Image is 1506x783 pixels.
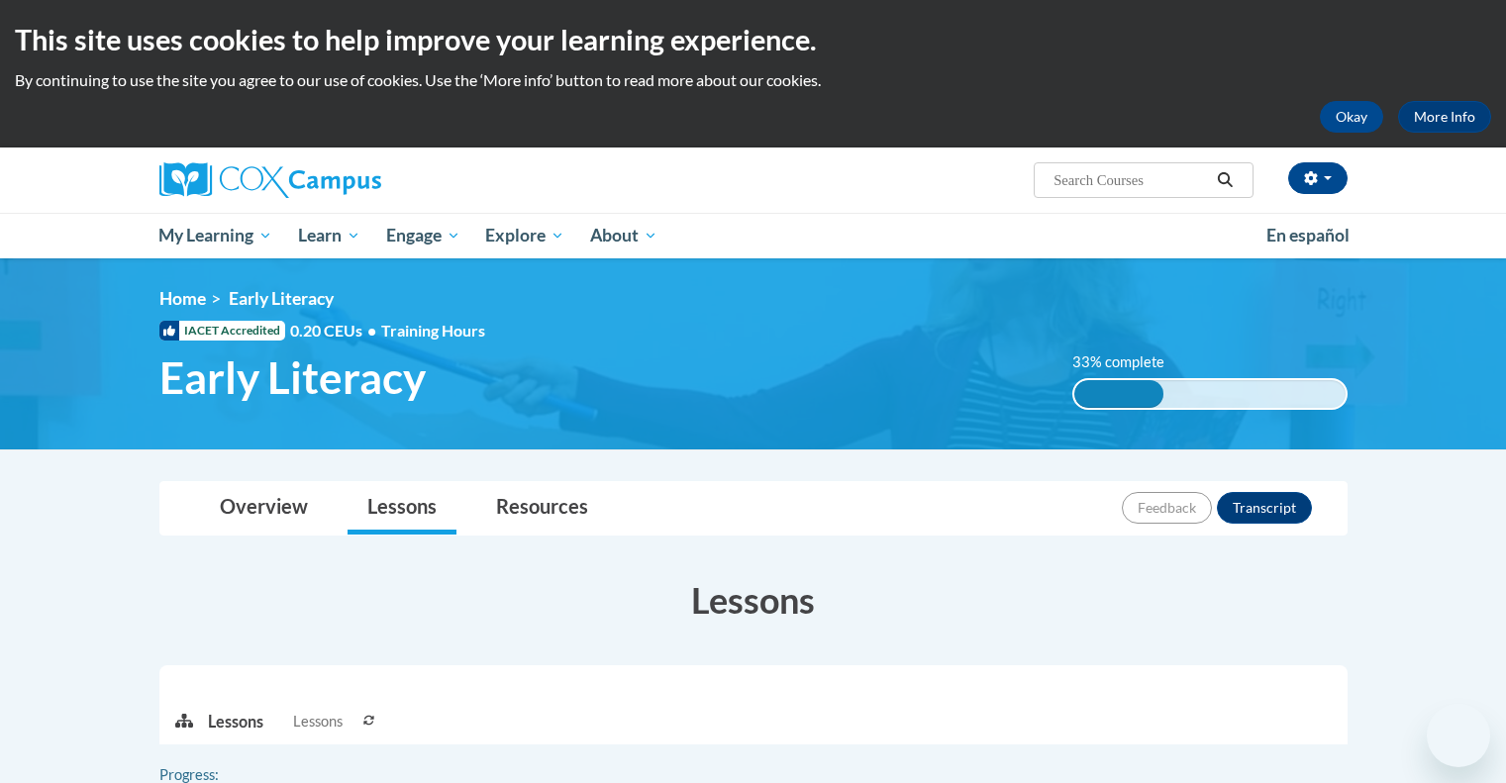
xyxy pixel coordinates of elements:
span: Explore [485,224,564,247]
a: En español [1254,215,1362,256]
span: Training Hours [381,321,485,340]
a: Home [159,288,206,309]
button: Transcript [1217,492,1312,524]
a: Resources [476,482,608,535]
span: Learn [298,224,360,247]
a: Explore [472,213,577,258]
div: 33% complete [1074,380,1163,408]
span: 0.20 CEUs [290,320,381,342]
span: Engage [386,224,460,247]
button: Feedback [1122,492,1212,524]
a: About [577,213,670,258]
a: Lessons [348,482,456,535]
button: Account Settings [1288,162,1348,194]
h2: This site uses cookies to help improve your learning experience. [15,20,1491,59]
a: My Learning [147,213,286,258]
span: Early Literacy [229,288,334,309]
span: En español [1266,225,1350,245]
a: Engage [373,213,473,258]
p: Lessons [208,711,263,733]
a: Cox Campus [159,162,536,198]
img: Cox Campus [159,162,381,198]
p: By continuing to use the site you agree to our use of cookies. Use the ‘More info’ button to read... [15,69,1491,91]
a: Learn [285,213,373,258]
span: Lessons [293,711,343,733]
span: IACET Accredited [159,321,285,341]
h3: Lessons [159,575,1348,625]
a: Overview [200,482,328,535]
span: About [590,224,657,247]
label: 33% complete [1072,351,1186,373]
a: More Info [1398,101,1491,133]
span: My Learning [158,224,272,247]
input: Search Courses [1052,168,1210,192]
span: Early Literacy [159,351,426,404]
div: Main menu [130,213,1377,258]
iframe: Button to launch messaging window [1427,704,1490,767]
span: • [367,321,376,340]
button: Search [1210,168,1240,192]
button: Okay [1320,101,1383,133]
